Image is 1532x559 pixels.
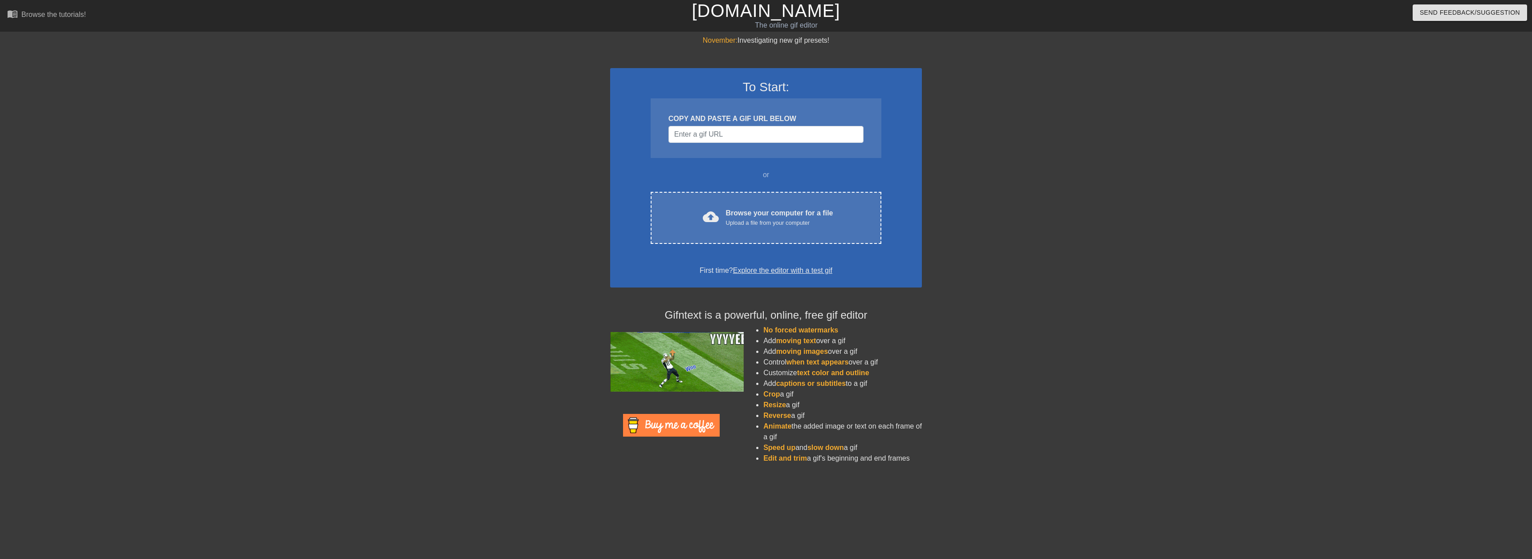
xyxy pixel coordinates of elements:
span: captions or subtitles [776,380,846,387]
li: a gif's beginning and end frames [763,453,922,464]
img: Buy Me A Coffee [623,414,720,437]
li: Add to a gif [763,378,922,389]
div: Investigating new gif presets! [610,35,922,46]
span: moving text [776,337,816,344]
span: slow down [807,444,844,451]
li: a gif [763,389,922,400]
div: Browse your computer for a file [726,208,833,227]
div: or [633,170,899,180]
span: Resize [763,401,786,409]
li: a gif [763,400,922,410]
span: November: [703,36,737,44]
h4: Gifntext is a powerful, online, free gif editor [610,309,922,322]
li: the added image or text on each frame of a gif [763,421,922,442]
li: Customize [763,368,922,378]
div: First time? [622,265,910,276]
a: [DOMAIN_NAME] [692,1,840,20]
a: Browse the tutorials! [7,8,86,22]
span: No forced watermarks [763,326,838,334]
span: Reverse [763,412,791,419]
input: Username [668,126,864,143]
li: and a gif [763,442,922,453]
span: Animate [763,422,791,430]
div: Browse the tutorials! [21,11,86,18]
span: moving images [776,348,828,355]
div: The online gif editor [515,20,1058,31]
li: a gif [763,410,922,421]
div: Upload a file from your computer [726,219,833,227]
a: Explore the editor with a test gif [733,267,832,274]
span: Edit and trim [763,454,807,462]
span: Crop [763,390,780,398]
li: Add over a gif [763,346,922,357]
button: Send Feedback/Suggestion [1413,4,1527,21]
h3: To Start: [622,80,910,95]
span: text color and outline [797,369,869,377]
span: Send Feedback/Suggestion [1420,7,1520,18]
img: football_small.gif [610,332,744,392]
li: Add over a gif [763,336,922,346]
span: cloud_upload [703,209,719,225]
li: Control over a gif [763,357,922,368]
span: when text appears [786,358,849,366]
span: menu_book [7,8,18,19]
div: COPY AND PASTE A GIF URL BELOW [668,113,864,124]
span: Speed up [763,444,795,451]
